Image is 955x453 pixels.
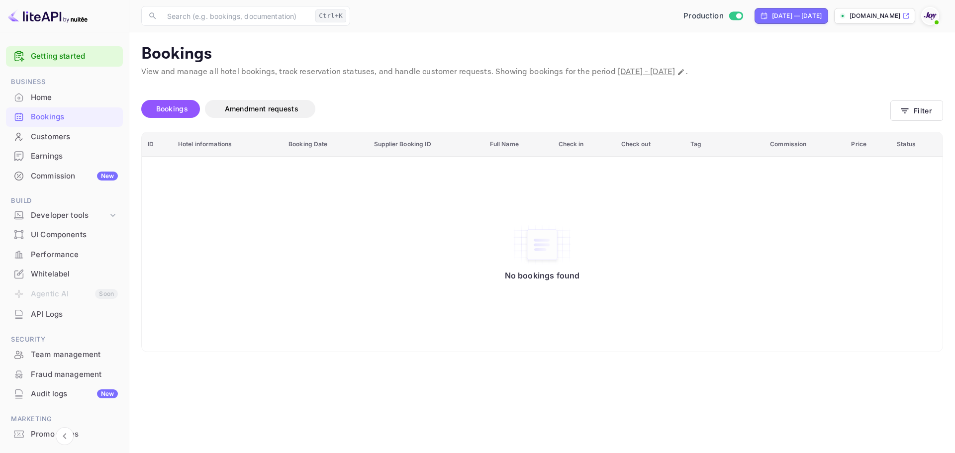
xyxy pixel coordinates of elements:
div: Earnings [31,151,118,162]
div: Developer tools [6,207,123,224]
a: Performance [6,245,123,264]
div: account-settings tabs [141,100,890,118]
th: Tag [684,132,764,157]
div: New [97,172,118,181]
div: Bookings [6,107,123,127]
a: Bookings [6,107,123,126]
div: Earnings [6,147,123,166]
img: LiteAPI logo [8,8,88,24]
th: Booking Date [283,132,368,157]
div: Whitelabel [31,269,118,280]
div: UI Components [6,225,123,245]
th: Hotel informations [172,132,283,157]
div: Bookings [31,111,118,123]
span: Business [6,77,123,88]
a: Audit logsNew [6,384,123,403]
a: Fraud management [6,365,123,383]
div: Developer tools [31,210,108,221]
div: Promo codes [31,429,118,440]
a: Promo codes [6,425,123,443]
span: Amendment requests [225,104,298,113]
img: With Joy [922,8,938,24]
p: No bookings found [505,271,580,280]
div: Audit logsNew [6,384,123,404]
th: ID [142,132,172,157]
div: API Logs [31,309,118,320]
th: Check out [615,132,685,157]
div: Home [31,92,118,103]
span: Production [683,10,724,22]
a: Earnings [6,147,123,165]
a: Getting started [31,51,118,62]
a: CommissionNew [6,167,123,185]
div: Performance [6,245,123,265]
div: Home [6,88,123,107]
div: Audit logs [31,388,118,400]
div: Team management [6,345,123,364]
div: CommissionNew [6,167,123,186]
div: Ctrl+K [315,9,346,22]
div: Switch to Sandbox mode [679,10,747,22]
div: Whitelabel [6,265,123,284]
div: Getting started [6,46,123,67]
div: Performance [31,249,118,261]
a: Team management [6,345,123,363]
div: Commission [31,171,118,182]
div: Promo codes [6,425,123,444]
span: Bookings [156,104,188,113]
div: Customers [6,127,123,147]
p: [DOMAIN_NAME] [850,11,900,20]
div: API Logs [6,305,123,324]
span: [DATE] - [DATE] [618,67,675,77]
span: Marketing [6,414,123,425]
button: Collapse navigation [56,427,74,445]
input: Search (e.g. bookings, documentation) [161,6,311,26]
div: Team management [31,349,118,361]
p: Bookings [141,44,943,64]
div: Fraud management [6,365,123,384]
button: Change date range [676,67,686,77]
a: API Logs [6,305,123,323]
div: UI Components [31,229,118,241]
span: Security [6,334,123,345]
th: Commission [764,132,845,157]
th: Price [845,132,891,157]
span: Build [6,195,123,206]
img: No bookings found [512,224,572,266]
a: Whitelabel [6,265,123,283]
button: Filter [890,100,943,121]
th: Status [891,132,943,157]
a: Home [6,88,123,106]
p: View and manage all hotel bookings, track reservation statuses, and handle customer requests. Sho... [141,66,943,78]
div: New [97,389,118,398]
th: Check in [553,132,615,157]
a: UI Components [6,225,123,244]
div: Customers [31,131,118,143]
a: Customers [6,127,123,146]
th: Full Name [484,132,553,157]
div: [DATE] — [DATE] [772,11,822,20]
table: booking table [142,132,943,352]
div: Fraud management [31,369,118,380]
th: Supplier Booking ID [368,132,483,157]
